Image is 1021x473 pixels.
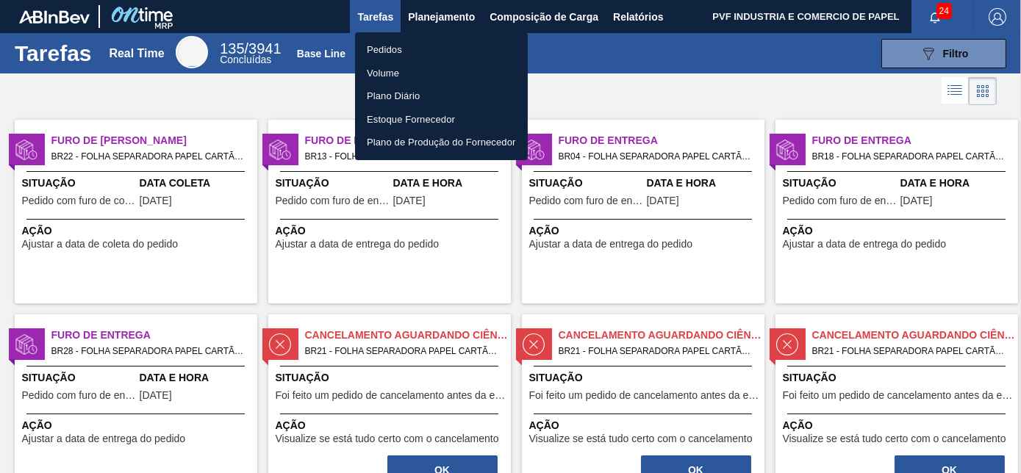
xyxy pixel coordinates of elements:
a: Estoque Fornecedor [355,108,528,131]
a: Plano Diário [355,84,528,108]
a: Volume [355,62,528,85]
a: Pedidos [355,38,528,62]
a: Plano de Produção do Fornecedor [355,131,528,154]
